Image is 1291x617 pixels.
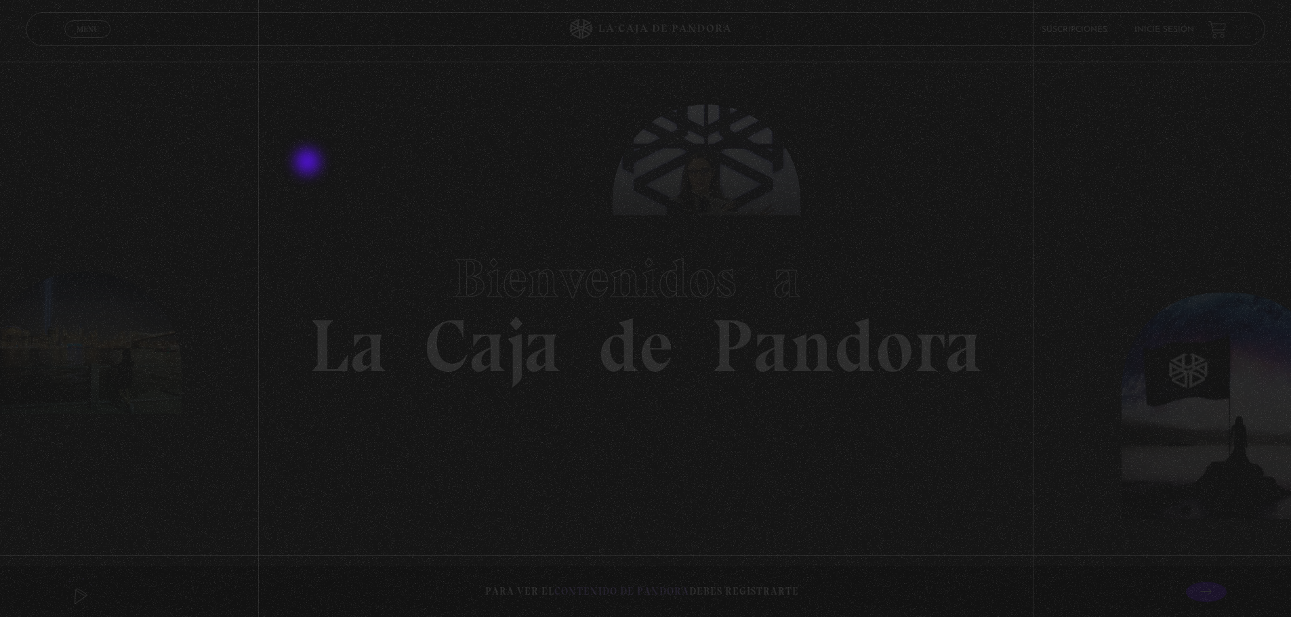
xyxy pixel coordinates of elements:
[1208,20,1226,39] a: View your shopping cart
[485,582,799,601] p: Para ver el debes registrarte
[554,585,689,597] span: contenido de Pandora
[77,25,99,33] span: Menu
[1042,26,1108,34] a: Suscripciones
[1135,26,1195,34] a: Inicie sesión
[72,37,104,46] span: Cerrar
[309,234,982,383] h1: La Caja de Pandora
[453,246,838,311] span: Bienvenidos a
